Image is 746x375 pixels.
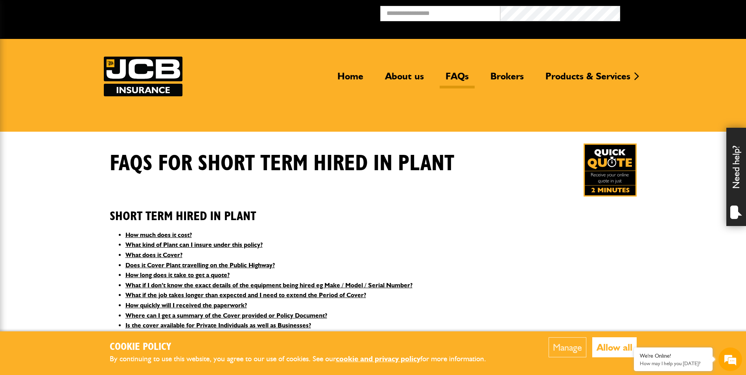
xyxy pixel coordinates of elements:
img: Quick Quote [584,143,637,197]
a: How much does it cost? [125,231,192,239]
button: Broker Login [620,6,740,18]
img: JCB Insurance Services logo [104,57,182,96]
div: Need help? [726,128,746,226]
h2: Cookie Policy [110,341,499,353]
a: Does it Cover Plant travelling on the Public Highway? [125,261,275,269]
a: Is the cover available for Private Individuals as well as Businesses? [125,322,311,329]
a: JCB Insurance Services [104,57,182,96]
a: What does it Cover? [125,251,182,259]
h1: FAQS for Short Term Hired In Plant [110,151,454,177]
a: About us [379,70,430,88]
button: Manage [549,337,586,357]
p: How may I help you today? [640,360,707,366]
a: cookie and privacy policy [336,354,420,363]
div: We're Online! [640,353,707,359]
h2: Short Term Hired In Plant [110,197,637,224]
button: Allow all [592,337,637,357]
a: What if I don’t know the exact details of the equipment being hired eg Make / Model / Serial Number? [125,281,413,289]
a: Get your insurance quote in just 2-minutes [584,143,637,197]
a: Home [332,70,369,88]
p: By continuing to use this website, you agree to our use of cookies. See our for more information. [110,353,499,365]
a: Where can I get a summary of the Cover provided or Policy Document? [125,312,327,319]
a: Products & Services [540,70,636,88]
a: What if the job takes longer than expected and I need to extend the Period of Cover? [125,291,366,299]
a: How quickly will I received the paperwork? [125,301,247,309]
a: FAQs [440,70,475,88]
a: How long does it take to get a quote? [125,271,230,279]
a: Brokers [484,70,530,88]
a: What kind of Plant can I insure under this policy? [125,241,263,248]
